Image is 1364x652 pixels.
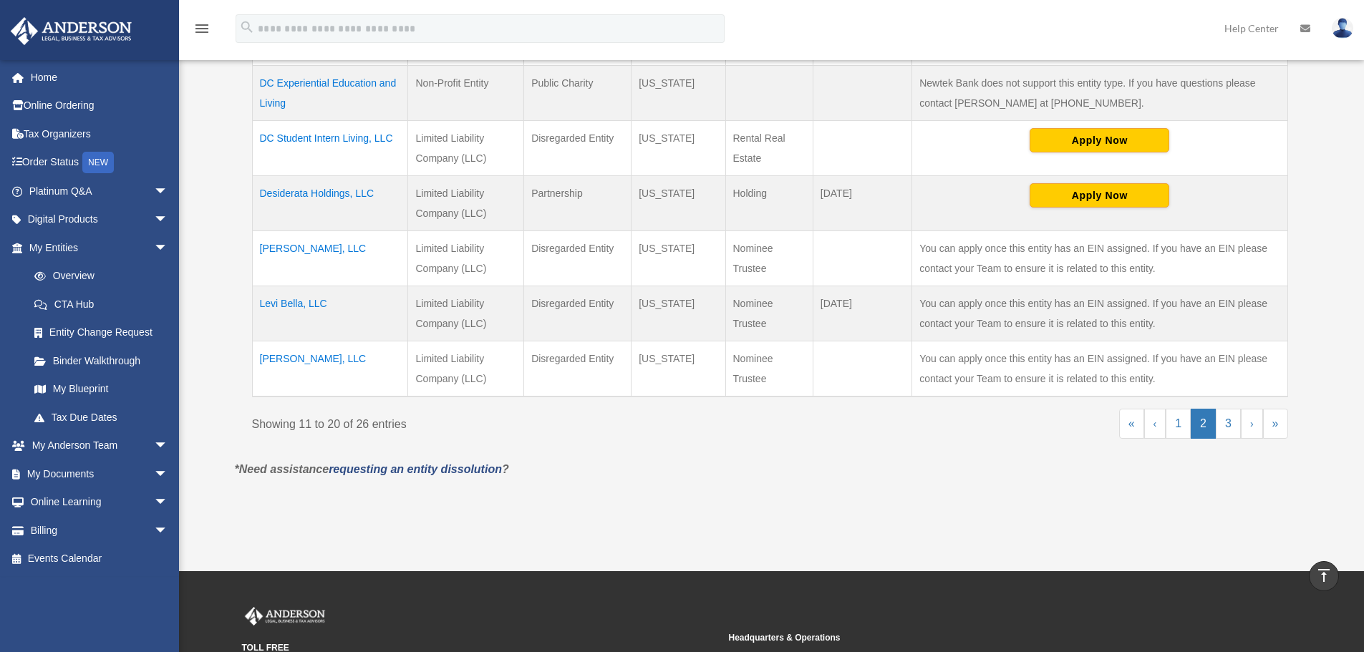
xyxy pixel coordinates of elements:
[1332,18,1353,39] img: User Pic
[813,176,911,231] td: [DATE]
[252,176,408,231] td: Desiderata Holdings, LLC
[154,205,183,235] span: arrow_drop_down
[1144,409,1166,439] a: Previous
[252,341,408,397] td: [PERSON_NAME], LLC
[10,177,190,205] a: Platinum Q&Aarrow_drop_down
[6,17,136,45] img: Anderson Advisors Platinum Portal
[10,488,190,517] a: Online Learningarrow_drop_down
[1263,409,1288,439] a: Last
[524,286,632,341] td: Disregarded Entity
[10,432,190,460] a: My Anderson Teamarrow_drop_down
[10,205,190,234] a: Digital Productsarrow_drop_down
[10,63,190,92] a: Home
[524,231,632,286] td: Disregarded Entity
[252,66,408,121] td: DC Experiential Education and Living
[20,403,183,432] a: Tax Due Dates
[524,121,632,176] td: Disregarded Entity
[252,231,408,286] td: [PERSON_NAME], LLC
[82,152,114,173] div: NEW
[10,459,190,488] a: My Documentsarrow_drop_down
[193,25,211,37] a: menu
[252,286,408,341] td: Levi Bella, LLC
[252,121,408,176] td: DC Student Intern Living, LLC
[408,121,524,176] td: Limited Liability Company (LLC)
[1030,183,1169,208] button: Apply Now
[725,176,813,231] td: Holding
[632,121,725,176] td: [US_STATE]
[154,432,183,461] span: arrow_drop_down
[20,290,183,318] a: CTA Hub
[1191,409,1216,439] a: 2
[10,516,190,545] a: Billingarrow_drop_down
[524,341,632,397] td: Disregarded Entity
[10,545,190,573] a: Events Calendar
[408,176,524,231] td: Limited Liability Company (LLC)
[408,231,524,286] td: Limited Liability Company (LLC)
[1216,409,1241,439] a: 3
[632,341,725,397] td: [US_STATE]
[524,66,632,121] td: Public Charity
[408,286,524,341] td: Limited Liability Company (LLC)
[408,341,524,397] td: Limited Liability Company (LLC)
[154,233,183,263] span: arrow_drop_down
[154,516,183,545] span: arrow_drop_down
[632,66,725,121] td: [US_STATE]
[1241,409,1263,439] a: Next
[1309,561,1339,591] a: vertical_align_top
[193,20,211,37] i: menu
[10,92,190,120] a: Online Ordering
[239,19,255,35] i: search
[1119,409,1144,439] a: First
[10,120,190,148] a: Tax Organizers
[20,346,183,375] a: Binder Walkthrough
[242,607,328,626] img: Anderson Advisors Platinum Portal
[329,463,502,475] a: requesting an entity dissolution
[725,121,813,176] td: Rental Real Estate
[154,177,183,206] span: arrow_drop_down
[1315,567,1332,584] i: vertical_align_top
[813,286,911,341] td: [DATE]
[912,66,1287,121] td: Newtek Bank does not support this entity type. If you have questions please contact [PERSON_NAME]...
[10,233,183,262] a: My Entitiesarrow_drop_down
[632,286,725,341] td: [US_STATE]
[20,375,183,404] a: My Blueprint
[154,459,183,489] span: arrow_drop_down
[632,231,725,286] td: [US_STATE]
[154,488,183,517] span: arrow_drop_down
[1166,409,1191,439] a: 1
[20,262,175,291] a: Overview
[408,66,524,121] td: Non-Profit Entity
[912,341,1287,397] td: You can apply once this entity has an EIN assigned. If you have an EIN please contact your Team t...
[725,286,813,341] td: Nominee Trustee
[252,409,760,434] div: Showing 11 to 20 of 26 entries
[235,463,509,475] em: *Need assistance ?
[725,341,813,397] td: Nominee Trustee
[912,286,1287,341] td: You can apply once this entity has an EIN assigned. If you have an EIN please contact your Team t...
[725,231,813,286] td: Nominee Trustee
[632,176,725,231] td: [US_STATE]
[524,176,632,231] td: Partnership
[1030,128,1169,152] button: Apply Now
[10,148,190,177] a: Order StatusNEW
[20,318,183,347] a: Entity Change Request
[912,231,1287,286] td: You can apply once this entity has an EIN assigned. If you have an EIN please contact your Team t...
[729,631,1206,646] small: Headquarters & Operations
